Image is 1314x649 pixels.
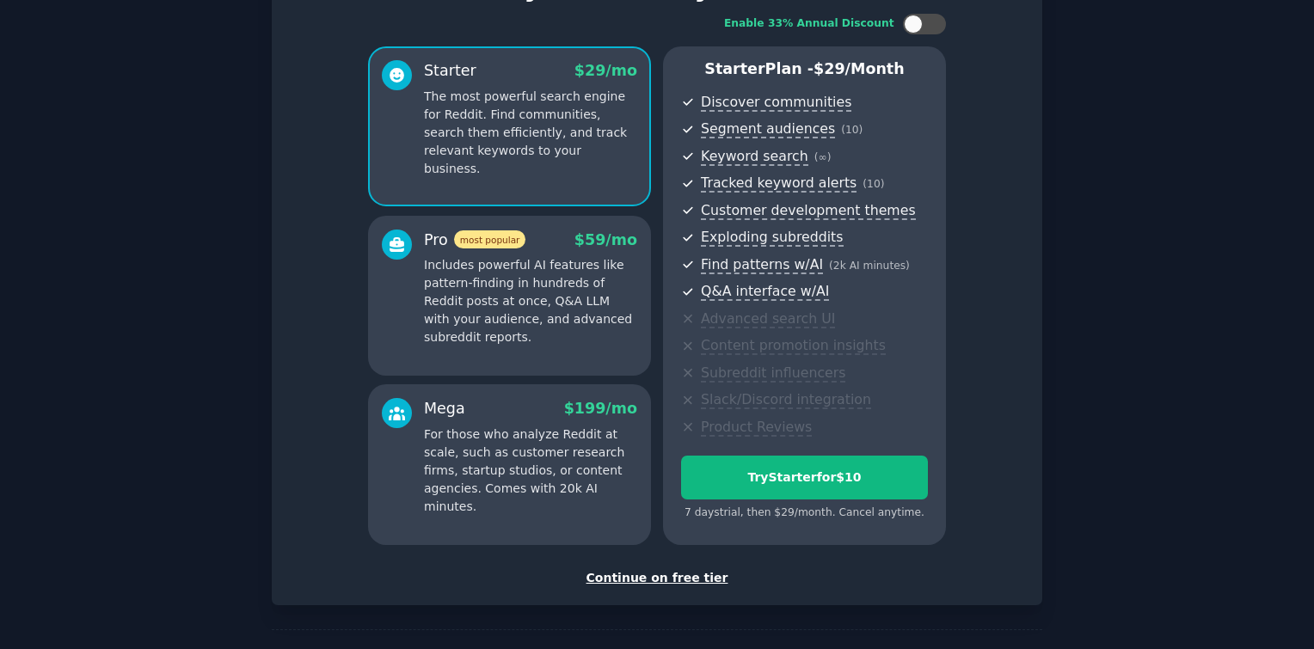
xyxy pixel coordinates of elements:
span: Slack/Discord integration [701,391,871,409]
span: Keyword search [701,148,808,166]
div: 7 days trial, then $ 29 /month . Cancel anytime. [681,505,928,521]
span: most popular [454,230,526,248]
div: Enable 33% Annual Discount [724,16,894,32]
div: Try Starter for $10 [682,468,927,487]
div: Starter [424,60,476,82]
span: ( ∞ ) [814,151,832,163]
p: For those who analyze Reddit at scale, such as customer research firms, startup studios, or conte... [424,426,637,516]
span: ( 10 ) [863,178,884,190]
div: Continue on free tier [290,569,1024,587]
div: Mega [424,398,465,419]
p: The most powerful search engine for Reddit. Find communities, search them efficiently, and track ... [424,88,637,178]
p: Includes powerful AI features like pattern-finding in hundreds of Reddit posts at once, Q&A LLM w... [424,256,637,346]
span: ( 2k AI minutes ) [829,260,910,272]
span: Discover communities [701,94,851,112]
span: Advanced search UI [701,310,835,328]
span: $ 29 /month [814,60,905,77]
span: Exploding subreddits [701,229,843,247]
span: Segment audiences [701,120,835,138]
div: Pro [424,230,525,251]
span: Product Reviews [701,419,812,437]
span: Subreddit influencers [701,364,845,383]
span: Content promotion insights [701,337,886,355]
span: ( 10 ) [841,124,863,136]
span: Tracked keyword alerts [701,174,857,193]
span: $ 29 /mo [574,62,637,79]
span: $ 199 /mo [564,400,637,417]
p: Starter Plan - [681,58,928,80]
span: Q&A interface w/AI [701,283,829,301]
span: Customer development themes [701,202,916,220]
span: $ 59 /mo [574,231,637,248]
button: TryStarterfor$10 [681,456,928,499]
span: Find patterns w/AI [701,256,823,274]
